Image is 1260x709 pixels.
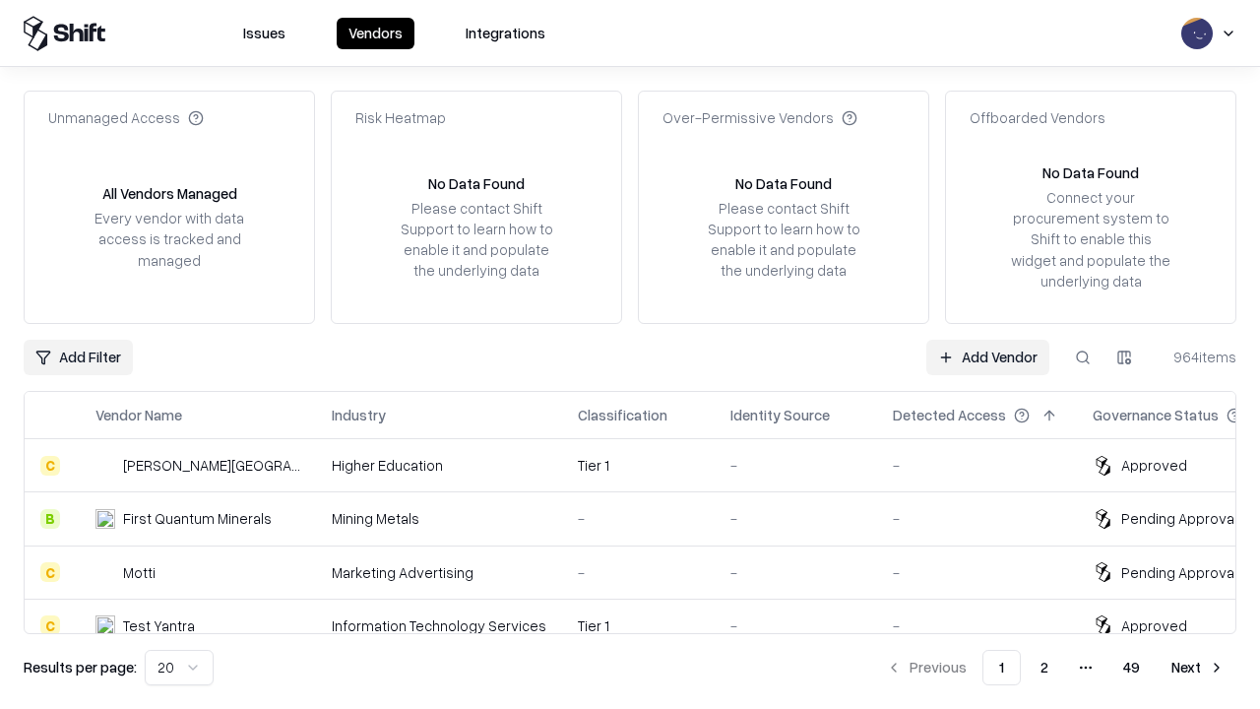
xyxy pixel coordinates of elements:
[730,508,861,529] div: -
[730,562,861,583] div: -
[578,562,699,583] div: -
[893,562,1061,583] div: -
[123,508,272,529] div: First Quantum Minerals
[893,405,1006,425] div: Detected Access
[40,456,60,476] div: C
[95,456,115,476] img: Reichman University
[1121,562,1237,583] div: Pending Approval
[40,615,60,635] div: C
[735,173,832,194] div: No Data Found
[893,508,1061,529] div: -
[95,562,115,582] img: Motti
[578,455,699,476] div: Tier 1
[95,405,182,425] div: Vendor Name
[893,615,1061,636] div: -
[1093,405,1219,425] div: Governance Status
[926,340,1049,375] a: Add Vendor
[1158,347,1236,367] div: 964 items
[395,198,558,282] div: Please contact Shift Support to learn how to enable it and populate the underlying data
[578,508,699,529] div: -
[332,562,546,583] div: Marketing Advertising
[1121,455,1187,476] div: Approved
[332,405,386,425] div: Industry
[102,183,237,204] div: All Vendors Managed
[874,650,1236,685] nav: pagination
[40,509,60,529] div: B
[355,107,446,128] div: Risk Heatmap
[332,455,546,476] div: Higher Education
[332,615,546,636] div: Information Technology Services
[1042,162,1139,183] div: No Data Found
[454,18,557,49] button: Integrations
[123,455,300,476] div: [PERSON_NAME][GEOGRAPHIC_DATA]
[48,107,204,128] div: Unmanaged Access
[123,615,195,636] div: Test Yantra
[1121,508,1237,529] div: Pending Approval
[730,615,861,636] div: -
[231,18,297,49] button: Issues
[88,208,251,270] div: Every vendor with data access is tracked and managed
[1107,650,1156,685] button: 49
[578,615,699,636] div: Tier 1
[428,173,525,194] div: No Data Found
[24,657,137,677] p: Results per page:
[1025,650,1064,685] button: 2
[40,562,60,582] div: C
[123,562,156,583] div: Motti
[970,107,1105,128] div: Offboarded Vendors
[893,455,1061,476] div: -
[702,198,865,282] div: Please contact Shift Support to learn how to enable it and populate the underlying data
[95,615,115,635] img: Test Yantra
[982,650,1021,685] button: 1
[95,509,115,529] img: First Quantum Minerals
[24,340,133,375] button: Add Filter
[1160,650,1236,685] button: Next
[1009,187,1172,291] div: Connect your procurement system to Shift to enable this widget and populate the underlying data
[1121,615,1187,636] div: Approved
[578,405,667,425] div: Classification
[730,405,830,425] div: Identity Source
[730,455,861,476] div: -
[337,18,414,49] button: Vendors
[332,508,546,529] div: Mining Metals
[662,107,857,128] div: Over-Permissive Vendors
